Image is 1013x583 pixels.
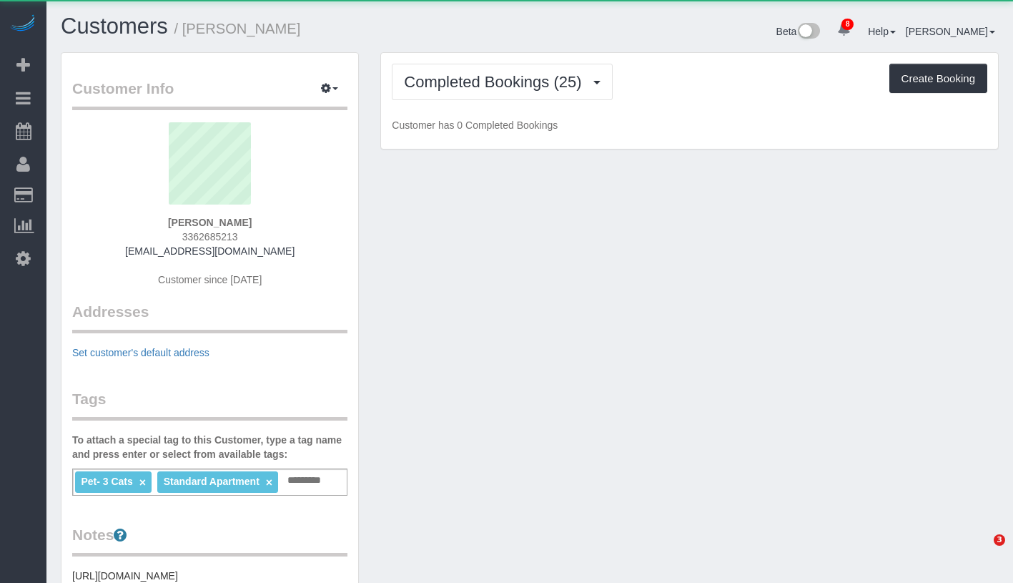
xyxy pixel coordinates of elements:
[61,14,168,39] a: Customers
[841,19,854,30] span: 8
[72,433,347,461] label: To attach a special tag to this Customer, type a tag name and press enter or select from availabl...
[182,231,238,242] span: 3362685213
[868,26,896,37] a: Help
[404,73,588,91] span: Completed Bookings (25)
[168,217,252,228] strong: [PERSON_NAME]
[994,534,1005,546] span: 3
[776,26,821,37] a: Beta
[81,476,132,487] span: Pet- 3 Cats
[830,14,858,46] a: 8
[164,476,260,487] span: Standard Apartment
[72,78,347,110] legend: Customer Info
[125,245,295,257] a: [EMAIL_ADDRESS][DOMAIN_NAME]
[796,23,820,41] img: New interface
[72,347,209,358] a: Set customer's default address
[158,274,262,285] span: Customer since [DATE]
[964,534,999,569] iframe: Intercom live chat
[9,14,37,34] img: Automaid Logo
[906,26,995,37] a: [PERSON_NAME]
[392,118,987,132] p: Customer has 0 Completed Bookings
[266,476,272,489] a: ×
[392,64,612,100] button: Completed Bookings (25)
[139,476,146,489] a: ×
[174,21,301,36] small: / [PERSON_NAME]
[889,64,987,94] button: Create Booking
[72,388,347,421] legend: Tags
[72,524,347,557] legend: Notes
